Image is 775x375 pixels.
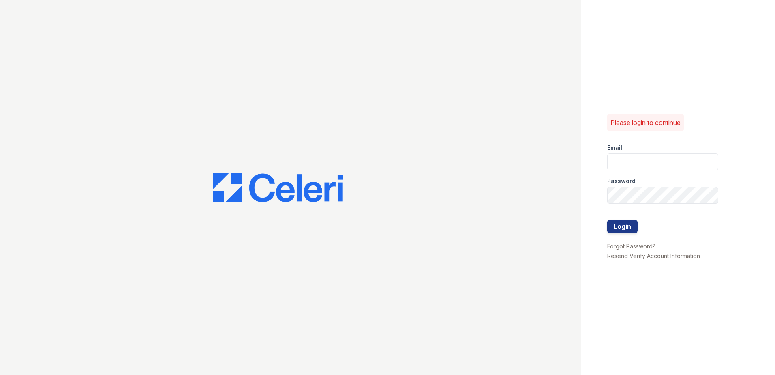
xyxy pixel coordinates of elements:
button: Login [607,220,638,233]
a: Resend Verify Account Information [607,252,700,259]
label: Password [607,177,636,185]
a: Forgot Password? [607,243,655,250]
p: Please login to continue [610,118,681,127]
label: Email [607,144,622,152]
img: CE_Logo_Blue-a8612792a0a2168367f1c8372b55b34899dd931a85d93a1a3d3e32e68fde9ad4.png [213,173,343,202]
